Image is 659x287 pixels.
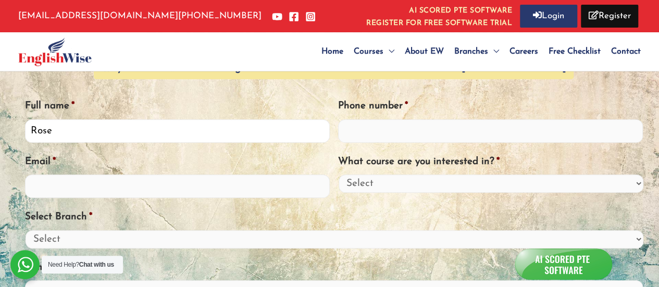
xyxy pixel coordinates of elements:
a: Courses [349,33,400,70]
i: AI SCORED PTE SOFTWARE [366,5,512,17]
a: Branches [449,33,504,70]
a: Home [316,33,349,70]
a: Login [520,5,577,28]
span: Need Help? [48,261,114,268]
img: English Wise [18,38,92,66]
span: Contact [611,47,641,56]
a: [EMAIL_ADDRESS][DOMAIN_NAME] [18,11,178,20]
span: Courses [354,47,383,56]
a: Free Checklist [543,33,606,70]
span: Home [321,47,343,56]
a: Instagram [305,11,316,22]
strong: Chat with us [79,261,114,268]
img: icon_a.png [514,248,612,280]
a: Facebook [289,11,299,22]
label: Full name [25,100,74,113]
a: Register [581,5,638,28]
label: Email [25,156,56,169]
span: About EW [405,47,444,56]
p: [PHONE_NUMBER] [18,8,262,24]
span: Branches [454,47,488,56]
span: Careers [509,47,538,56]
span: Free Checklist [549,47,601,56]
a: Contact [606,33,641,70]
a: AI SCORED PTE SOFTWAREREGISTER FOR FREE SOFTWARE TRIAL [366,5,512,27]
label: Phone number [338,100,408,113]
a: Careers [504,33,543,70]
nav: Site Navigation [316,33,641,70]
label: Select Branch [25,211,92,224]
a: About EW [400,33,449,70]
a: YouTube [272,11,282,22]
label: What course are you interested in? [338,156,500,169]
